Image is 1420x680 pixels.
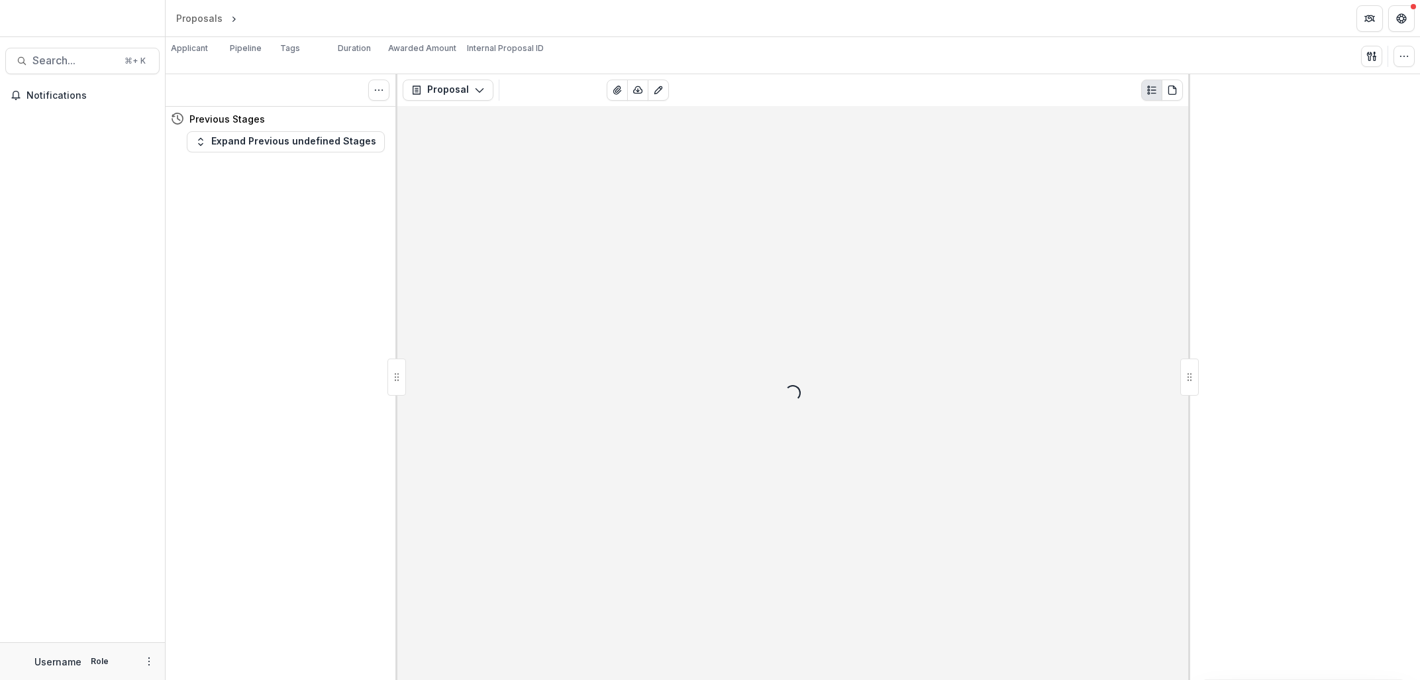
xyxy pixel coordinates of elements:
button: Toggle View Cancelled Tasks [368,80,389,101]
button: Proposal [403,80,493,101]
p: Applicant [171,42,208,54]
div: Proposals [176,11,223,25]
button: PDF view [1162,80,1183,101]
button: Get Help [1388,5,1415,32]
p: Awarded Amount [388,42,456,54]
span: Notifications [26,90,154,101]
button: More [141,653,157,669]
button: Notifications [5,85,160,106]
p: Pipeline [230,42,262,54]
a: Proposals [171,9,228,28]
button: Plaintext view [1141,80,1162,101]
h4: Previous Stages [189,112,265,126]
p: Username [34,655,81,669]
nav: breadcrumb [171,9,296,28]
button: Partners [1356,5,1383,32]
p: Tags [280,42,300,54]
div: ⌘ + K [122,54,148,68]
p: Duration [338,42,371,54]
p: Internal Proposal ID [467,42,544,54]
button: Search... [5,48,160,74]
button: View Attached Files [607,80,628,101]
span: Search... [32,54,117,67]
button: Edit as form [648,80,669,101]
p: Role [87,655,113,667]
button: Expand Previous undefined Stages [187,131,385,152]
